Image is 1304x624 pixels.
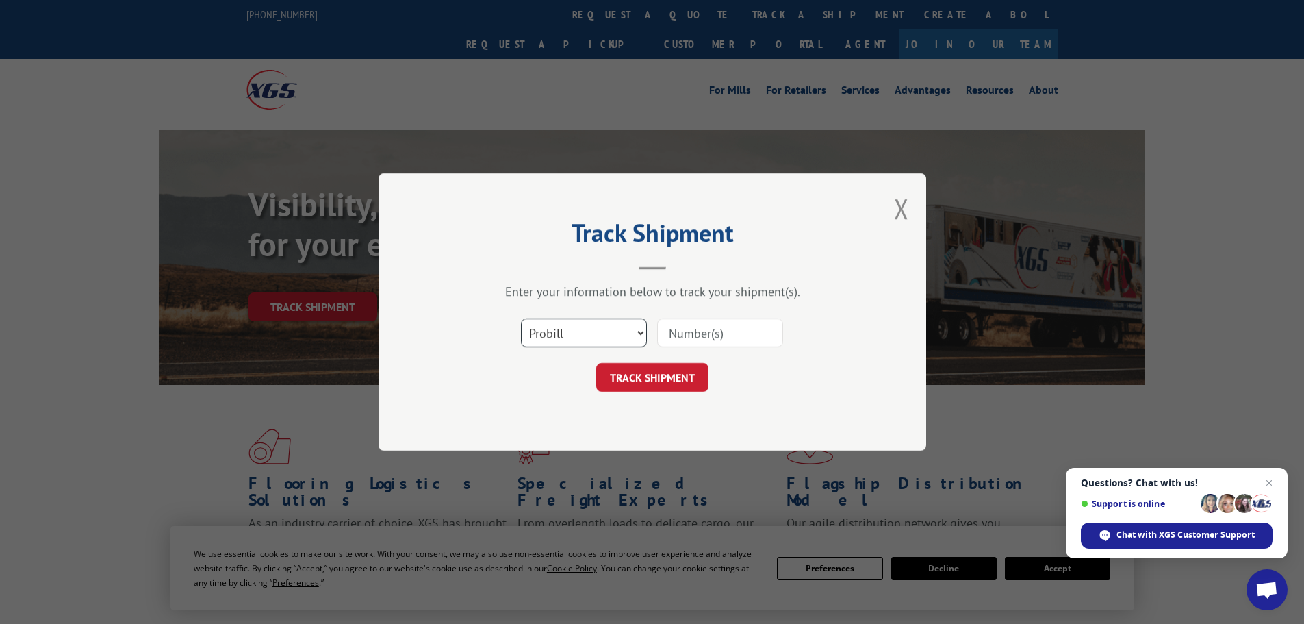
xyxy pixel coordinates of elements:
[447,284,858,299] div: Enter your information below to track your shipment(s).
[596,363,708,392] button: TRACK SHIPMENT
[894,190,909,227] button: Close modal
[1081,477,1273,488] span: Questions? Chat with us!
[1081,523,1273,549] div: Chat with XGS Customer Support
[657,319,783,347] input: Number(s)
[1247,569,1288,610] div: Open chat
[1081,499,1196,509] span: Support is online
[1116,529,1255,541] span: Chat with XGS Customer Support
[1261,475,1277,491] span: Close chat
[447,223,858,249] h2: Track Shipment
